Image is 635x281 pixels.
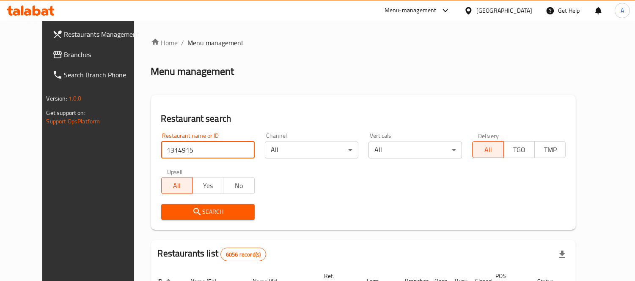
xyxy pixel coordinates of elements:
[478,133,499,139] label: Delivery
[221,251,266,259] span: 6056 record(s)
[552,244,572,265] div: Export file
[538,144,562,156] span: TMP
[165,180,189,192] span: All
[161,142,255,158] input: Search for restaurant name or ID..
[47,116,100,127] a: Support.OpsPlatform
[196,180,220,192] span: Yes
[167,169,183,175] label: Upsell
[188,38,244,48] span: Menu management
[368,142,462,158] div: All
[151,38,178,48] a: Home
[151,38,576,48] nav: breadcrumb
[64,70,142,80] span: Search Branch Phone
[161,204,255,220] button: Search
[534,141,566,158] button: TMP
[47,93,67,104] span: Version:
[265,142,358,158] div: All
[168,207,248,217] span: Search
[503,141,535,158] button: TGO
[161,112,566,125] h2: Restaurant search
[220,248,266,261] div: Total records count
[385,5,437,16] div: Menu-management
[46,24,148,44] a: Restaurants Management
[64,49,142,60] span: Branches
[158,247,267,261] h2: Restaurants list
[161,177,192,194] button: All
[223,177,254,194] button: No
[69,93,82,104] span: 1.0.0
[46,65,148,85] a: Search Branch Phone
[46,44,148,65] a: Branches
[64,29,142,39] span: Restaurants Management
[227,180,251,192] span: No
[472,141,503,158] button: All
[192,177,223,194] button: Yes
[507,144,531,156] span: TGO
[181,38,184,48] li: /
[476,144,500,156] span: All
[621,6,624,15] span: A
[47,107,85,118] span: Get support on:
[476,6,532,15] div: [GEOGRAPHIC_DATA]
[151,65,234,78] h2: Menu management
